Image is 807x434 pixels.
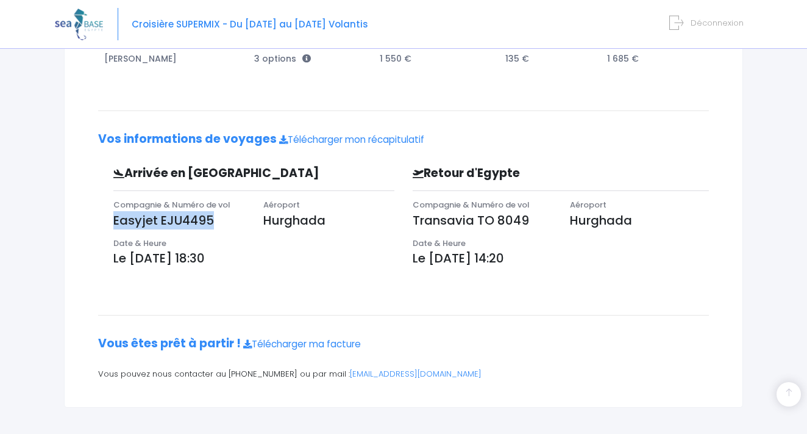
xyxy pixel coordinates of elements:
span: Compagnie & Numéro de vol [413,199,530,211]
td: 135 € [500,46,602,71]
h2: Vos informations de voyages [98,132,709,146]
a: Télécharger mon récapitulatif [279,133,424,146]
p: Hurghada [570,211,709,230]
span: Compagnie & Numéro de vol [113,199,230,211]
p: Hurghada [263,211,395,230]
span: Aéroport [263,199,300,211]
p: Vous pouvez nous contacter au [PHONE_NUMBER] ou par mail : [98,368,709,380]
h3: Arrivée en [GEOGRAPHIC_DATA] [104,167,329,181]
span: Croisière SUPERMIX - Du [DATE] au [DATE] Volantis [132,18,368,31]
a: Télécharger ma facture [243,338,361,350]
a: [EMAIL_ADDRESS][DOMAIN_NAME] [350,368,482,380]
h3: Retour d'Egypte [403,167,639,181]
h2: Vous êtes prêt à partir ! [98,337,709,351]
span: Aéroport [570,199,606,211]
span: Déconnexion [691,17,744,29]
span: Date & Heure [413,237,466,249]
p: Le [DATE] 14:20 [413,249,709,267]
td: [PERSON_NAME] [98,46,249,71]
td: 1 685 € [602,46,697,71]
span: 3 options [254,52,311,65]
td: 1 550 € [374,46,500,71]
p: Easyjet EJU4495 [113,211,245,230]
span: Date & Heure [113,237,166,249]
p: Transavia TO 8049 [413,211,552,230]
p: Le [DATE] 18:30 [113,249,394,267]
